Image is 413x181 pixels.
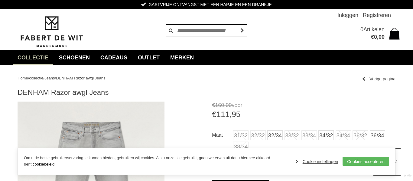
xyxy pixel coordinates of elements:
ul: Maat [212,130,395,153]
span: 0 [360,26,363,32]
a: cookiebeleid [33,162,54,166]
span: voor [212,102,395,109]
span: , [224,102,226,108]
a: DENHAM Razor awgl Jeans [56,76,105,80]
span: € [212,102,215,108]
a: 34/32 [318,130,334,140]
a: Cookies accepteren [343,157,389,166]
span: 0 [374,34,377,40]
span: , [229,110,232,119]
span: 160 [215,102,224,108]
span: Artikelen [363,26,385,32]
a: Vorige pagina [362,74,395,83]
span: / [43,76,44,80]
a: Cadeaus [96,50,132,65]
a: Schoenen [54,50,94,65]
span: / [55,76,56,80]
a: Merken [166,50,198,65]
a: Divide [404,172,411,179]
span: / [28,76,29,80]
a: Inloggen [337,9,358,21]
a: 32/34 [267,130,283,140]
p: Om u de beste gebruikerservaring te kunnen bieden, gebruiken wij cookies. Als u onze site gebruik... [24,155,289,168]
a: Jeans [44,76,55,80]
a: collectie [13,50,53,65]
a: Registreren [363,9,391,21]
a: Outlet [133,50,164,65]
a: Cookie instellingen [295,157,338,166]
a: collectie [29,76,43,80]
span: 00 [379,34,385,40]
span: € [371,34,374,40]
span: € [212,110,216,119]
span: 111 [216,110,229,119]
a: 36/34 [370,130,385,140]
h1: DENHAM Razor awgl Jeans [18,88,395,97]
span: 95 [232,110,240,119]
a: Home [18,76,28,80]
span: , [377,34,379,40]
img: Fabert de Wit [18,15,86,48]
span: 00 [226,102,232,108]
